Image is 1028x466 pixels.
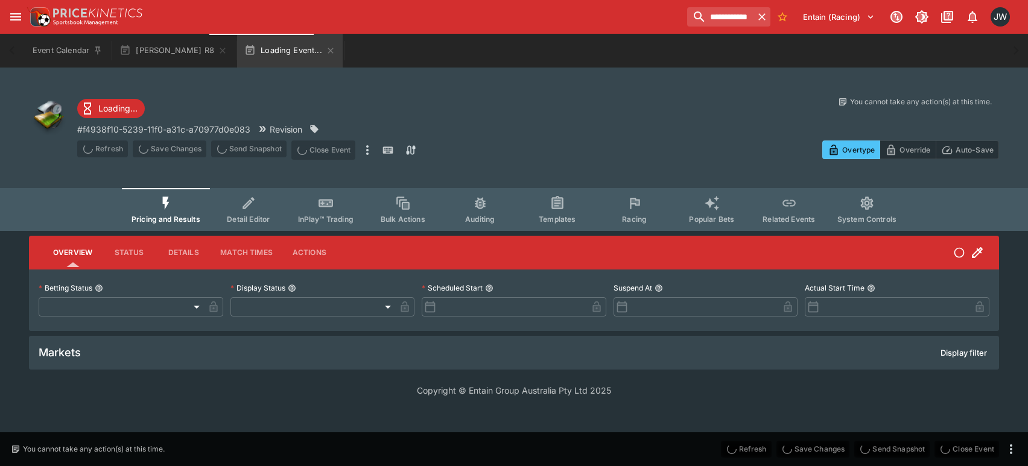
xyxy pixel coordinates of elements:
[77,123,250,136] p: Copy To Clipboard
[27,5,51,29] img: PriceKinetics Logo
[156,238,211,267] button: Details
[282,238,337,267] button: Actions
[485,284,493,292] button: Scheduled Start
[1004,442,1018,456] button: more
[842,143,875,156] p: Overtype
[763,215,815,224] span: Related Events
[29,96,68,135] img: other.png
[614,283,652,293] p: Suspend At
[837,215,896,224] span: System Controls
[822,140,999,159] div: Start From
[962,6,983,28] button: Notifications
[132,215,200,224] span: Pricing and Results
[270,123,302,136] p: Revision
[850,96,992,107] p: You cannot take any action(s) at this time.
[23,444,165,455] p: You cannot take any action(s) at this time.
[39,283,92,293] p: Betting Status
[465,215,495,224] span: Auditing
[95,284,103,292] button: Betting Status
[956,143,994,156] p: Auto-Save
[422,283,483,293] p: Scheduled Start
[622,215,647,224] span: Racing
[122,188,906,231] div: Event type filters
[211,238,282,267] button: Match Times
[796,7,882,27] button: Select Tenant
[98,102,138,115] p: Loading...
[886,6,907,28] button: Connected to PK
[53,20,118,25] img: Sportsbook Management
[936,140,999,159] button: Auto-Save
[39,345,81,359] h5: Markets
[689,215,734,224] span: Popular Bets
[230,283,285,293] p: Display Status
[687,7,754,27] input: search
[773,7,792,27] button: No Bookmarks
[288,284,296,292] button: Display Status
[112,34,235,68] button: [PERSON_NAME] R8
[237,34,343,68] button: Loading Event...
[25,34,110,68] button: Event Calendar
[991,7,1010,27] div: Jayden Wyke
[655,284,663,292] button: Suspend At
[987,4,1014,30] button: Jayden Wyke
[805,283,865,293] p: Actual Start Time
[53,8,142,17] img: PriceKinetics
[880,140,936,159] button: Override
[822,140,880,159] button: Overtype
[936,6,958,28] button: Documentation
[381,215,425,224] span: Bulk Actions
[298,215,354,224] span: InPlay™ Trading
[867,284,875,292] button: Actual Start Time
[227,215,270,224] span: Detail Editor
[900,143,930,156] p: Override
[911,6,933,28] button: Toggle light/dark mode
[102,238,156,267] button: Status
[43,238,102,267] button: Overview
[360,140,375,160] button: more
[539,215,576,224] span: Templates
[5,6,27,28] button: open drawer
[933,343,994,362] button: Display filter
